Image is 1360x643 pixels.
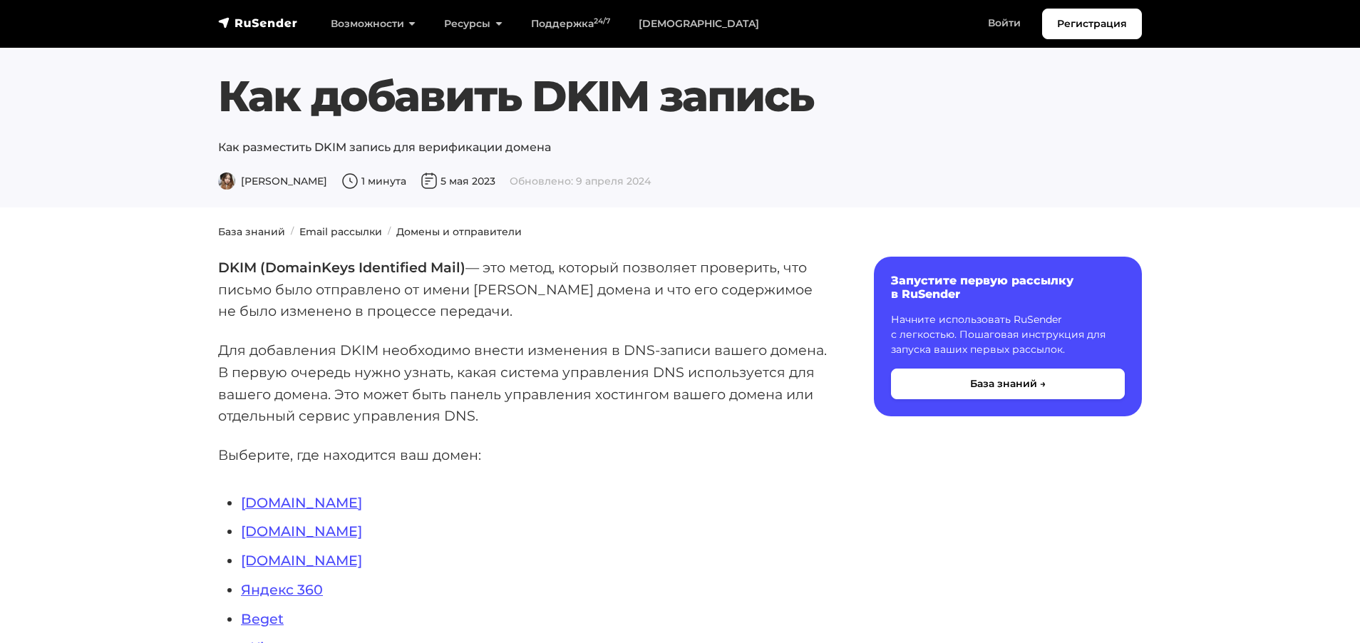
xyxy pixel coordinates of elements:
[396,225,522,238] a: Домены и отправители
[421,175,495,187] span: 5 мая 2023
[341,173,359,190] img: Время чтения
[341,175,406,187] span: 1 минута
[517,9,624,38] a: Поддержка24/7
[241,494,362,511] a: [DOMAIN_NAME]
[421,173,438,190] img: Дата публикации
[218,175,327,187] span: [PERSON_NAME]
[624,9,773,38] a: [DEMOGRAPHIC_DATA]
[210,225,1150,240] nav: breadcrumb
[891,312,1125,357] p: Начните использовать RuSender с легкостью. Пошаговая инструкция для запуска ваших первых рассылок.
[874,257,1142,416] a: Запустите первую рассылку в RuSender Начните использовать RuSender с легкостью. Пошаговая инструк...
[218,259,465,276] strong: DKIM (DomainKeys Identified Mail)
[430,9,516,38] a: Ресурсы
[299,225,382,238] a: Email рассылки
[594,16,610,26] sup: 24/7
[316,9,430,38] a: Возможности
[218,71,1142,122] h1: Как добавить DKIM запись
[1042,9,1142,39] a: Регистрация
[218,225,285,238] a: База знаний
[218,444,828,466] p: Выберите, где находится ваш домен:
[218,257,828,322] p: — это метод, который позволяет проверить, что письмо было отправлено от имени [PERSON_NAME] домен...
[241,523,362,540] a: [DOMAIN_NAME]
[510,175,651,187] span: Обновлено: 9 апреля 2024
[891,369,1125,399] button: База знаний →
[891,274,1125,301] h6: Запустите первую рассылку в RuSender
[241,552,362,569] a: [DOMAIN_NAME]
[241,581,323,598] a: Яндекс 360
[218,339,828,427] p: Для добавления DKIM необходимо внести изменения в DNS-записи вашего домена. В первую очередь нужн...
[218,139,1142,156] p: Как разместить DKIM запись для верификации домена
[218,16,298,30] img: RuSender
[241,610,284,627] a: Beget
[974,9,1035,38] a: Войти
